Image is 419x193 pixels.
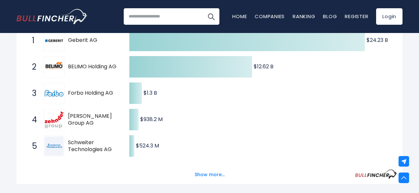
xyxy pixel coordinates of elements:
img: Zehnder Group AG [45,110,64,129]
a: Companies [255,13,285,20]
span: BELIMO Holding AG [68,63,118,70]
span: 1 [29,35,35,46]
span: Schweiter Technologies AG [68,139,118,153]
span: 2 [29,61,35,73]
text: $938.2 M [140,115,163,123]
text: $24.23 B [367,36,388,44]
button: Search [203,8,219,25]
text: $12.62 B [254,63,274,70]
a: Go to homepage [16,9,87,24]
span: 4 [29,114,35,125]
a: Login [376,8,403,25]
button: Show more... [191,169,229,180]
a: Blog [323,13,337,20]
text: $1.3 B [144,89,157,97]
img: Geberit AG [45,31,64,50]
a: Register [345,13,368,20]
span: 3 [29,88,35,99]
span: 5 [29,141,35,152]
text: $524.3 M [136,142,159,149]
a: Home [232,13,247,20]
a: Ranking [293,13,315,20]
img: BELIMO Holding AG [45,57,64,77]
img: Schweiter Technologies AG [45,137,64,156]
img: Forbo Holding AG [45,90,64,97]
span: Forbo Holding AG [68,90,118,97]
span: [PERSON_NAME] Group AG [68,113,118,127]
img: Bullfincher logo [16,9,88,24]
span: Geberit AG [68,37,118,44]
